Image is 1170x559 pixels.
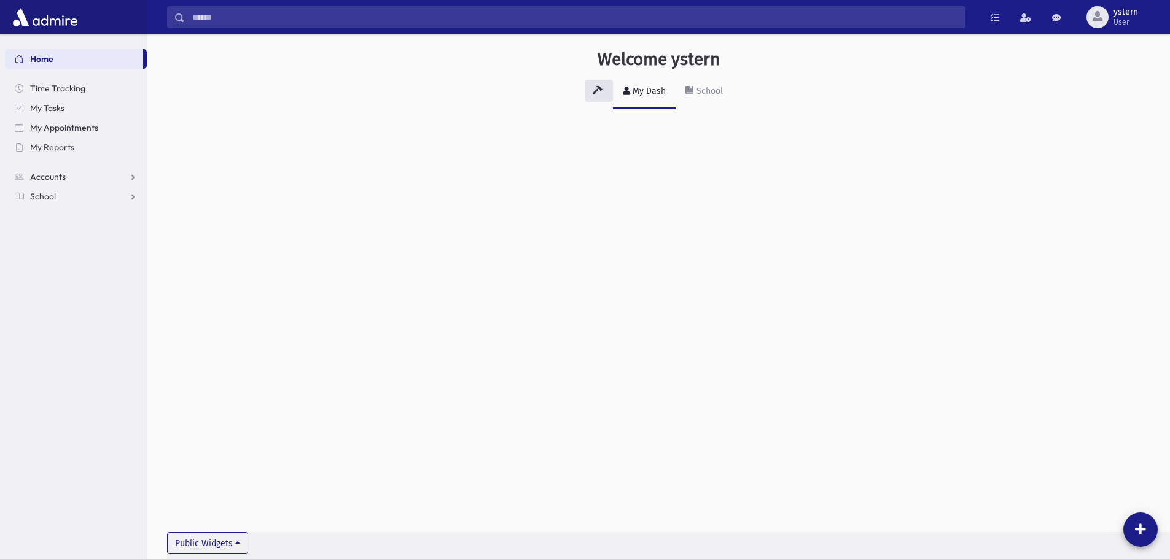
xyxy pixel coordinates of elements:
span: Accounts [30,171,66,182]
span: User [1113,17,1138,27]
button: Public Widgets [167,532,248,554]
span: My Reports [30,142,74,153]
div: My Dash [630,86,666,96]
a: Time Tracking [5,79,147,98]
a: My Tasks [5,98,147,118]
img: AdmirePro [10,5,80,29]
a: Accounts [5,167,147,187]
span: My Appointments [30,122,98,133]
span: ystern [1113,7,1138,17]
div: School [694,86,723,96]
a: School [5,187,147,206]
span: Time Tracking [30,83,85,94]
span: Home [30,53,53,64]
a: My Appointments [5,118,147,137]
a: Home [5,49,143,69]
span: My Tasks [30,102,64,114]
a: My Reports [5,137,147,157]
input: Search [185,6,965,28]
span: School [30,191,56,202]
a: My Dash [613,75,676,109]
a: School [676,75,733,109]
h3: Welcome ystern [598,49,720,70]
